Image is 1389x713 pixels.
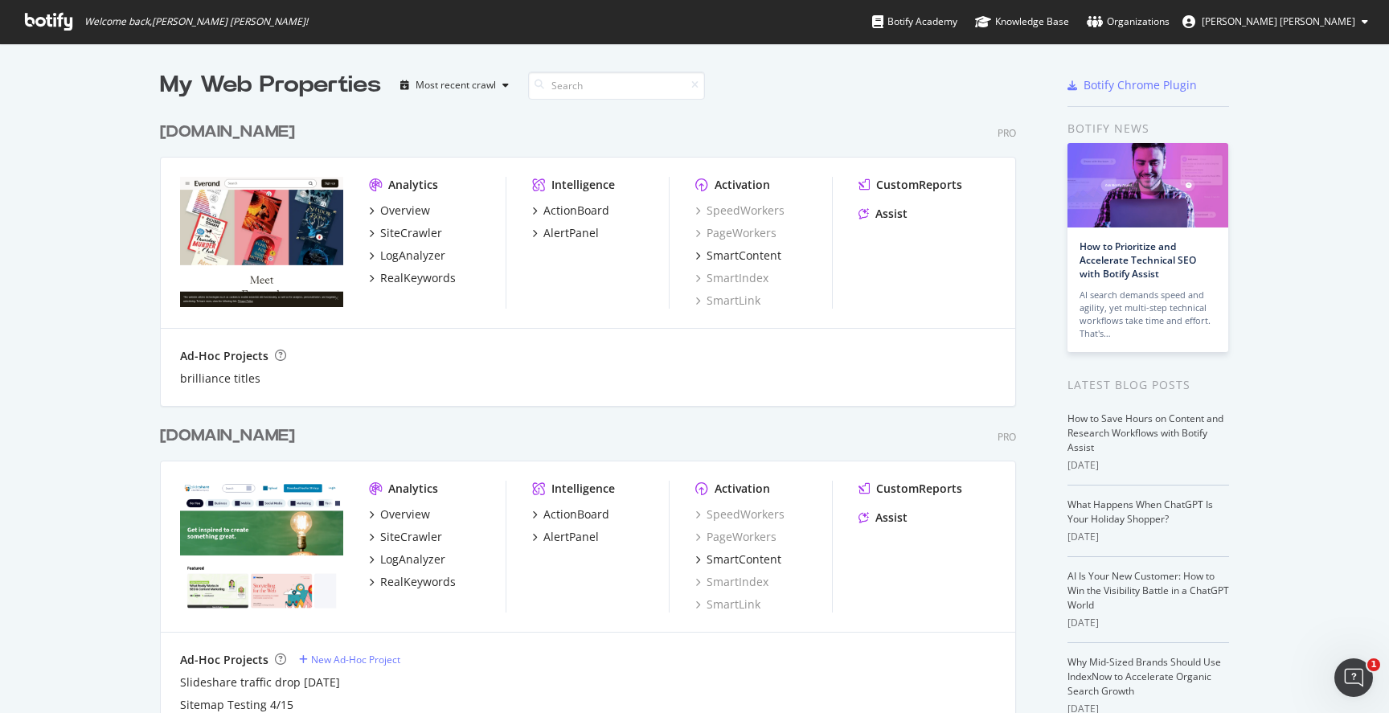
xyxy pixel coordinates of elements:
a: How to Prioritize and Accelerate Technical SEO with Botify Assist [1080,240,1196,281]
a: New Ad-Hoc Project [299,653,400,666]
a: ActionBoard [532,506,609,522]
img: How to Prioritize and Accelerate Technical SEO with Botify Assist [1067,143,1228,227]
a: SmartLink [695,293,760,309]
a: How to Save Hours on Content and Research Workflows with Botify Assist [1067,412,1223,454]
a: Overview [369,506,430,522]
a: RealKeywords [369,574,456,590]
a: Assist [858,206,908,222]
a: LogAnalyzer [369,248,445,264]
div: Overview [380,506,430,522]
iframe: Intercom live chat [1334,658,1373,697]
a: [DOMAIN_NAME] [160,121,301,144]
a: Overview [369,203,430,219]
div: Botify Academy [872,14,957,30]
a: SmartContent [695,551,781,568]
div: Botify news [1067,120,1229,137]
div: LogAnalyzer [380,551,445,568]
div: Organizations [1087,14,1170,30]
a: SmartIndex [695,574,768,590]
a: [DOMAIN_NAME] [160,424,301,448]
a: SiteCrawler [369,529,442,545]
div: [DOMAIN_NAME] [160,424,295,448]
div: AI search demands speed and agility, yet multi-step technical workflows take time and effort. Tha... [1080,289,1216,340]
div: Analytics [388,177,438,193]
div: New Ad-Hoc Project [311,653,400,666]
div: AlertPanel [543,529,599,545]
a: CustomReports [858,177,962,193]
img: everand.com [180,177,343,307]
button: [PERSON_NAME] [PERSON_NAME] [1170,9,1381,35]
div: Activation [715,481,770,497]
div: ActionBoard [543,203,609,219]
input: Search [528,72,705,100]
a: PageWorkers [695,225,776,241]
a: ActionBoard [532,203,609,219]
a: What Happens When ChatGPT Is Your Holiday Shopper? [1067,498,1213,526]
div: SiteCrawler [380,529,442,545]
div: Activation [715,177,770,193]
div: [DATE] [1067,458,1229,473]
span: Cooper Bernier [1202,14,1355,28]
a: SmartLink [695,596,760,613]
div: RealKeywords [380,574,456,590]
div: ActionBoard [543,506,609,522]
div: Ad-Hoc Projects [180,348,268,364]
a: AlertPanel [532,529,599,545]
div: Intelligence [551,481,615,497]
a: CustomReports [858,481,962,497]
div: My Web Properties [160,69,381,101]
a: RealKeywords [369,270,456,286]
div: [DOMAIN_NAME] [160,121,295,144]
div: Latest Blog Posts [1067,376,1229,394]
div: Intelligence [551,177,615,193]
a: Slideshare traffic drop [DATE] [180,674,340,690]
div: CustomReports [876,481,962,497]
div: SmartContent [707,551,781,568]
div: CustomReports [876,177,962,193]
a: SpeedWorkers [695,506,785,522]
button: Most recent crawl [394,72,515,98]
a: AI Is Your New Customer: How to Win the Visibility Battle in a ChatGPT World [1067,569,1229,612]
a: SmartIndex [695,270,768,286]
div: Assist [875,510,908,526]
div: Overview [380,203,430,219]
div: Pro [998,430,1016,444]
div: Pro [998,126,1016,140]
div: RealKeywords [380,270,456,286]
div: Botify Chrome Plugin [1084,77,1197,93]
span: Welcome back, [PERSON_NAME] [PERSON_NAME] ! [84,15,308,28]
a: Sitemap Testing 4/15 [180,697,293,713]
div: SiteCrawler [380,225,442,241]
a: AlertPanel [532,225,599,241]
div: Most recent crawl [416,80,496,90]
a: SmartContent [695,248,781,264]
a: LogAnalyzer [369,551,445,568]
div: [DATE] [1067,530,1229,544]
div: [DATE] [1067,616,1229,630]
a: SiteCrawler [369,225,442,241]
a: Why Mid-Sized Brands Should Use IndexNow to Accelerate Organic Search Growth [1067,655,1221,698]
div: Analytics [388,481,438,497]
div: Assist [875,206,908,222]
div: AlertPanel [543,225,599,241]
a: SpeedWorkers [695,203,785,219]
a: brilliance titles [180,371,260,387]
a: PageWorkers [695,529,776,545]
span: 1 [1367,658,1380,671]
div: Knowledge Base [975,14,1069,30]
a: Botify Chrome Plugin [1067,77,1197,93]
div: LogAnalyzer [380,248,445,264]
a: Assist [858,510,908,526]
img: slideshare.net [180,481,343,611]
